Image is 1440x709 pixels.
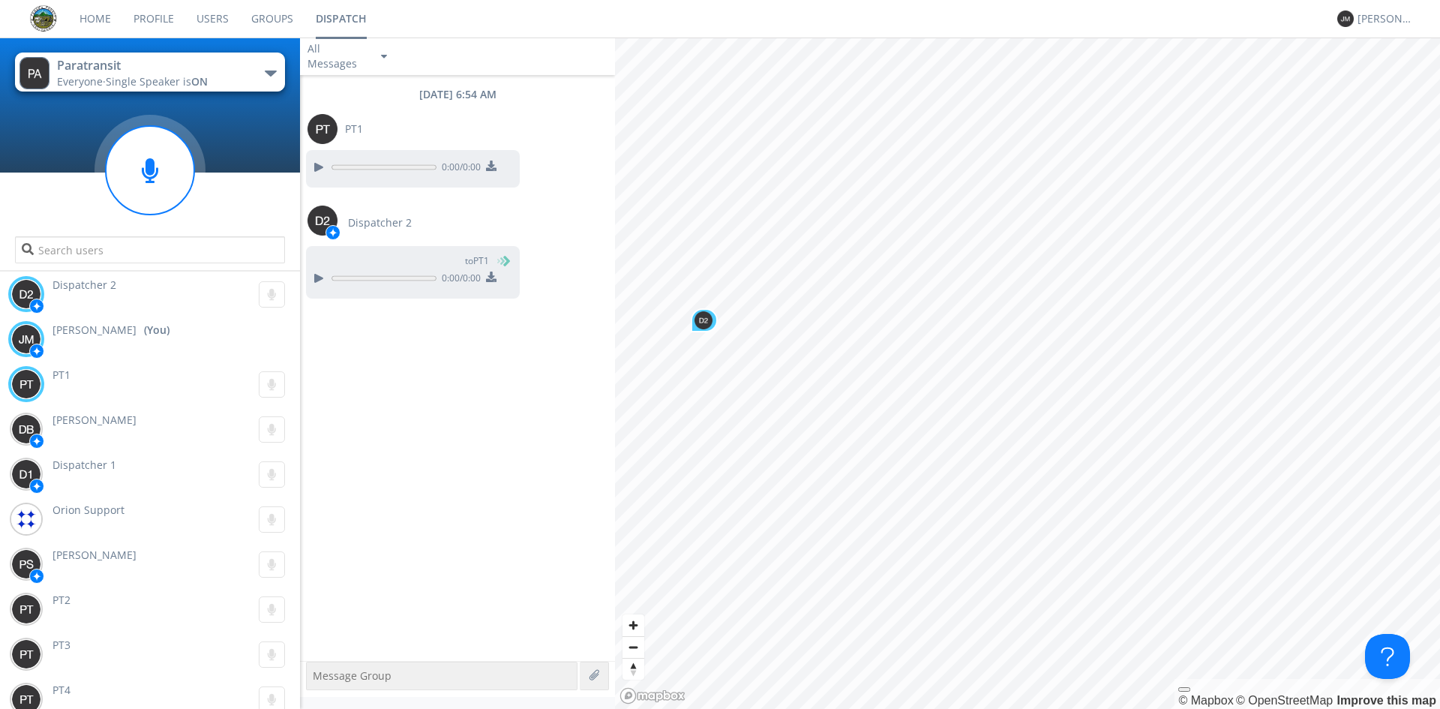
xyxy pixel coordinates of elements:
[300,87,615,102] div: [DATE] 6:54 AM
[11,459,41,489] img: 373638.png
[615,38,1440,709] canvas: Map
[52,278,116,292] span: Dispatcher 2
[307,206,337,236] img: 373638.png
[381,55,387,59] img: caret-down-sm.svg
[622,637,644,658] span: Zoom out
[52,323,136,338] span: [PERSON_NAME]
[11,594,41,624] img: 373638.png
[1357,11,1414,26] div: [PERSON_NAME]
[52,458,116,472] span: Dispatcher 1
[622,636,644,658] button: Zoom out
[106,74,208,89] span: Single Speaker is
[52,503,124,517] span: Orion Support
[1337,11,1354,27] img: 373638.png
[622,614,644,636] button: Zoom in
[57,74,226,89] div: Everyone ·
[11,504,41,534] img: 4bf8c2f6f693474a8944216438d012e7
[622,658,644,680] button: Reset bearing to north
[11,414,41,444] img: 373638.png
[436,161,481,177] span: 0:00 / 0:00
[1365,634,1410,679] iframe: Toggle Customer Support
[436,272,481,288] span: 0:00 / 0:00
[11,639,41,669] img: 373638.png
[52,548,136,562] span: [PERSON_NAME]
[619,687,685,704] a: Mapbox logo
[348,215,412,230] span: Dispatcher 2
[486,161,496,171] img: download media button
[11,279,41,309] img: 373638.png
[52,638,70,652] span: PT3
[191,74,208,89] span: ON
[307,114,337,144] img: 373638.png
[52,368,70,382] span: PT1
[11,324,41,354] img: 373638.png
[30,5,57,32] img: eaff3883dddd41549c1c66aca941a5e6
[691,308,718,332] div: Map marker
[694,311,712,329] img: 373638.png
[15,236,285,263] input: Search users
[465,254,489,268] span: to PT1
[1236,694,1333,707] a: OpenStreetMap
[1178,687,1190,692] button: Toggle attribution
[144,323,169,338] div: (You)
[15,53,285,92] button: ParatransitEveryone·Single Speaker isON
[345,122,363,137] span: PT1
[52,413,136,427] span: [PERSON_NAME]
[11,549,41,579] img: 373638.png
[486,272,496,282] img: download media button
[622,659,644,680] span: Reset bearing to north
[1178,694,1233,707] a: Mapbox
[19,57,49,89] img: 373638.png
[11,369,41,399] img: 373638.png
[307,41,367,71] div: All Messages
[57,57,226,74] div: Paratransit
[1337,694,1436,707] a: Map feedback
[52,593,70,607] span: PT2
[52,683,70,697] span: PT4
